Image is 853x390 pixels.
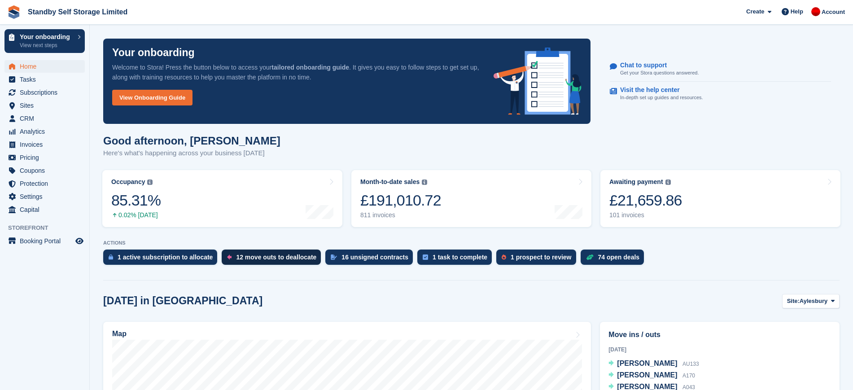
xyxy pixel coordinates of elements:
[103,250,222,269] a: 1 active subscription to allocate
[111,191,161,210] div: 85.31%
[103,295,262,307] h2: [DATE] in [GEOGRAPHIC_DATA]
[782,294,840,309] button: Site: Aylesbury
[4,73,85,86] a: menu
[791,7,803,16] span: Help
[20,190,74,203] span: Settings
[20,235,74,247] span: Booking Portal
[102,170,342,227] a: Occupancy 85.31% 0.02% [DATE]
[20,164,74,177] span: Coupons
[360,178,420,186] div: Month-to-date sales
[20,60,74,73] span: Home
[581,250,649,269] a: 74 open deals
[502,254,506,260] img: prospect-51fa495bee0391a8d652442698ab0144808aea92771e9ea1ae160a38d050c398.svg
[20,86,74,99] span: Subscriptions
[4,177,85,190] a: menu
[4,190,85,203] a: menu
[608,358,699,370] a: [PERSON_NAME] AU133
[4,60,85,73] a: menu
[822,8,845,17] span: Account
[417,250,496,269] a: 1 task to complete
[609,191,682,210] div: £21,659.86
[112,90,192,105] a: View Onboarding Guide
[665,180,671,185] img: icon-info-grey-7440780725fd019a000dd9b08b2336e03edf1995a4989e88bcd33f0948082b44.svg
[4,151,85,164] a: menu
[331,254,337,260] img: contract_signature_icon-13c848040528278c33f63329250d36e43548de30e8caae1d1a13099fd9432cc5.svg
[682,361,699,367] span: AU133
[4,112,85,125] a: menu
[20,177,74,190] span: Protection
[8,223,89,232] span: Storefront
[147,180,153,185] img: icon-info-grey-7440780725fd019a000dd9b08b2336e03edf1995a4989e88bcd33f0948082b44.svg
[423,254,428,260] img: task-75834270c22a3079a89374b754ae025e5fb1db73e45f91037f5363f120a921f8.svg
[227,254,232,260] img: move_outs_to_deallocate_icon-f764333ba52eb49d3ac5e1228854f67142a1ed5810a6f6cc68b1a99e826820c5.svg
[746,7,764,16] span: Create
[4,164,85,177] a: menu
[20,125,74,138] span: Analytics
[112,330,127,338] h2: Map
[608,370,695,381] a: [PERSON_NAME] A170
[4,138,85,151] a: menu
[112,62,479,82] p: Welcome to Stora! Press the button below to access your . It gives you easy to follow steps to ge...
[4,99,85,112] a: menu
[4,29,85,53] a: Your onboarding View next steps
[608,346,831,354] div: [DATE]
[103,148,280,158] p: Here's what's happening across your business [DATE]
[4,125,85,138] a: menu
[620,61,691,69] p: Chat to support
[20,99,74,112] span: Sites
[20,73,74,86] span: Tasks
[494,48,582,115] img: onboarding-info-6c161a55d2c0e0a8cae90662b2fe09162a5109e8cc188191df67fb4f79e88e88.svg
[610,57,831,82] a: Chat to support Get your Stora questions answered.
[620,69,699,77] p: Get your Stora questions answered.
[598,254,640,261] div: 74 open deals
[4,203,85,216] a: menu
[617,359,677,367] span: [PERSON_NAME]
[811,7,820,16] img: Aaron Winter
[617,371,677,379] span: [PERSON_NAME]
[118,254,213,261] div: 1 active subscription to allocate
[341,254,408,261] div: 16 unsigned contracts
[20,203,74,216] span: Capital
[600,170,840,227] a: Awaiting payment £21,659.86 101 invoices
[609,178,663,186] div: Awaiting payment
[111,211,161,219] div: 0.02% [DATE]
[109,254,113,260] img: active_subscription_to_allocate_icon-d502201f5373d7db506a760aba3b589e785aa758c864c3986d89f69b8ff3...
[103,135,280,147] h1: Good afternoon, [PERSON_NAME]
[4,86,85,99] a: menu
[24,4,131,19] a: Standby Self Storage Limited
[422,180,427,185] img: icon-info-grey-7440780725fd019a000dd9b08b2336e03edf1995a4989e88bcd33f0948082b44.svg
[20,151,74,164] span: Pricing
[112,48,195,58] p: Your onboarding
[111,178,145,186] div: Occupancy
[7,5,21,19] img: stora-icon-8386f47178a22dfd0bd8f6a31ec36ba5ce8667c1dd55bd0f319d3a0aa187defe.svg
[20,41,73,49] p: View next steps
[103,240,840,246] p: ACTIONS
[609,211,682,219] div: 101 invoices
[610,82,831,106] a: Visit the help center In-depth set up guides and resources.
[800,297,827,306] span: Aylesbury
[271,64,349,71] strong: tailored onboarding guide
[74,236,85,246] a: Preview store
[4,235,85,247] a: menu
[620,86,696,94] p: Visit the help center
[20,112,74,125] span: CRM
[682,372,695,379] span: A170
[620,94,703,101] p: In-depth set up guides and resources.
[586,254,594,260] img: deal-1b604bf984904fb50ccaf53a9ad4b4a5d6e5aea283cecdc64d6e3604feb123c2.svg
[20,138,74,151] span: Invoices
[360,211,441,219] div: 811 invoices
[351,170,591,227] a: Month-to-date sales £191,010.72 811 invoices
[608,329,831,340] h2: Move ins / outs
[787,297,800,306] span: Site:
[325,250,417,269] a: 16 unsigned contracts
[222,250,325,269] a: 12 move outs to deallocate
[236,254,316,261] div: 12 move outs to deallocate
[360,191,441,210] div: £191,010.72
[511,254,571,261] div: 1 prospect to review
[20,34,73,40] p: Your onboarding
[496,250,580,269] a: 1 prospect to review
[433,254,487,261] div: 1 task to complete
